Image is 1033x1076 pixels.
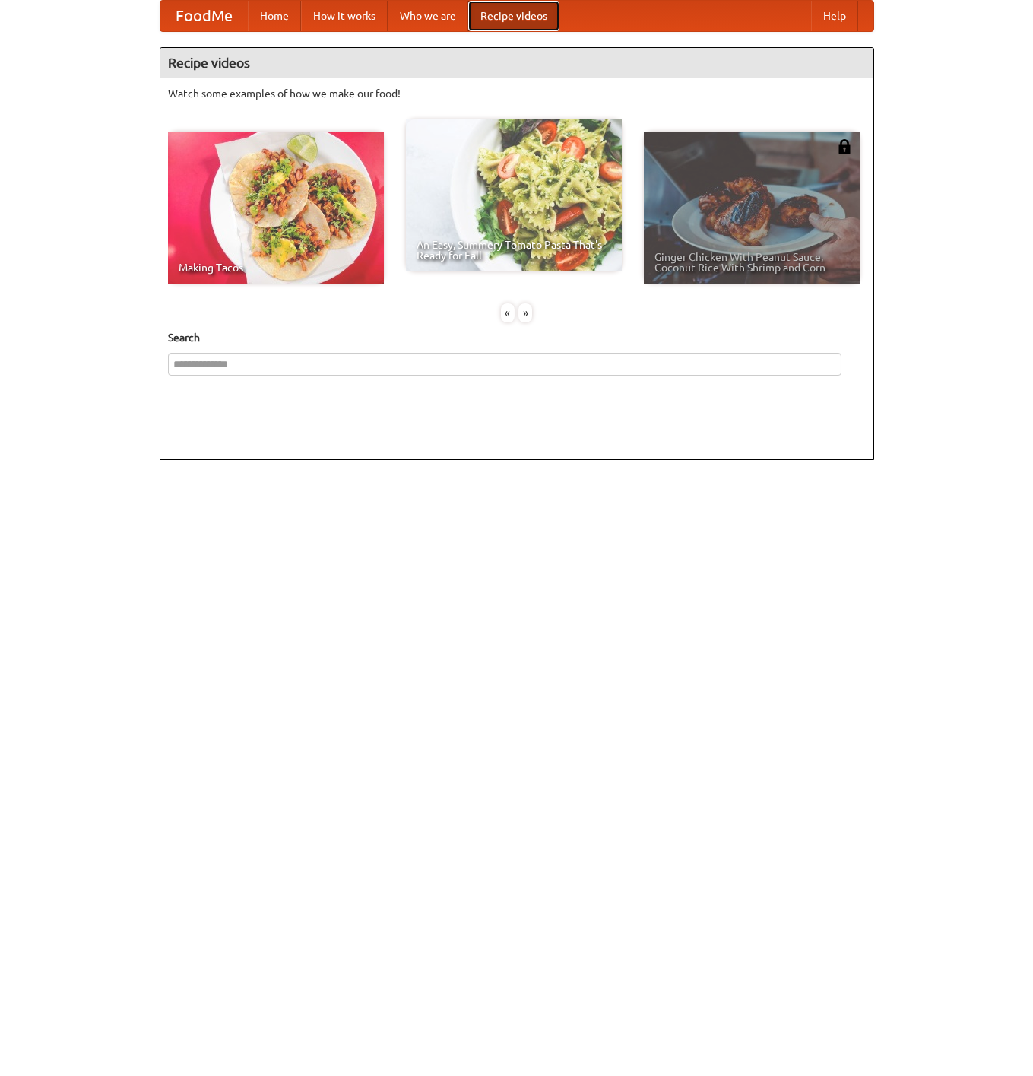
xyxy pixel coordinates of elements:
a: Help [811,1,858,31]
div: « [501,303,515,322]
a: FoodMe [160,1,248,31]
p: Watch some examples of how we make our food! [168,86,866,101]
a: Making Tacos [168,132,384,284]
a: Who we are [388,1,468,31]
h4: Recipe videos [160,48,873,78]
div: » [518,303,532,322]
span: An Easy, Summery Tomato Pasta That's Ready for Fall [417,240,611,261]
h5: Search [168,330,866,345]
span: Making Tacos [179,262,373,273]
a: How it works [301,1,388,31]
a: Home [248,1,301,31]
a: An Easy, Summery Tomato Pasta That's Ready for Fall [406,119,622,271]
a: Recipe videos [468,1,559,31]
img: 483408.png [837,139,852,154]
